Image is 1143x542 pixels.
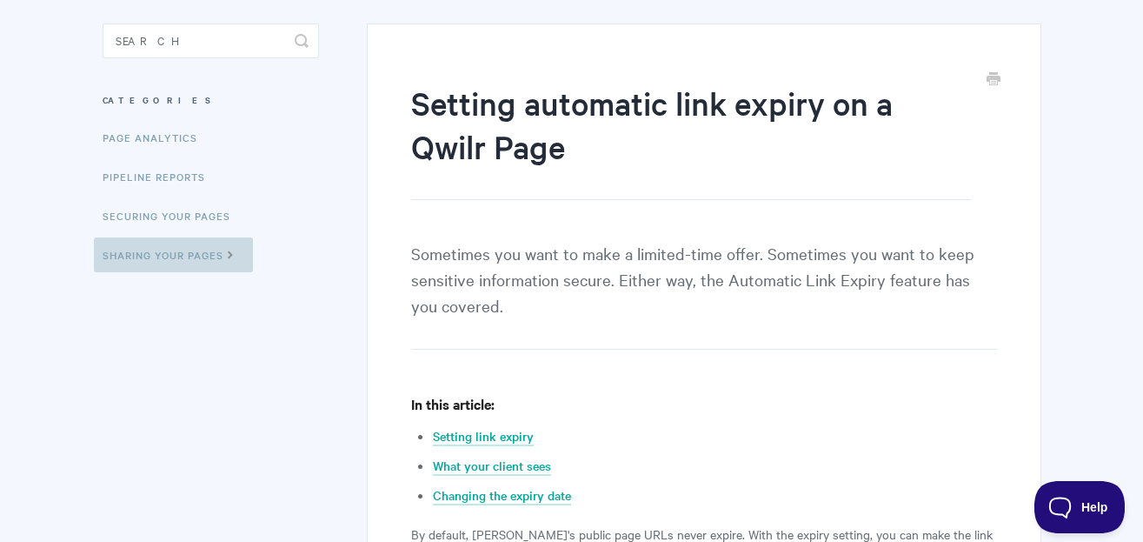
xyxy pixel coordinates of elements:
[433,486,571,505] a: Changing the expiry date
[94,238,253,272] a: Sharing Your Pages
[411,394,495,413] strong: In this article:
[433,457,551,476] a: What your client sees
[103,159,218,194] a: Pipeline reports
[411,240,996,350] p: Sometimes you want to make a limited-time offer. Sometimes you want to keep sensitive information...
[1034,481,1126,533] iframe: Toggle Customer Support
[103,198,243,233] a: Securing Your Pages
[433,427,534,446] a: Setting link expiry
[411,81,970,200] h1: Setting automatic link expiry on a Qwilr Page
[103,84,319,116] h3: Categories
[103,23,319,58] input: Search
[987,70,1000,90] a: Print this Article
[103,120,210,155] a: Page Analytics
